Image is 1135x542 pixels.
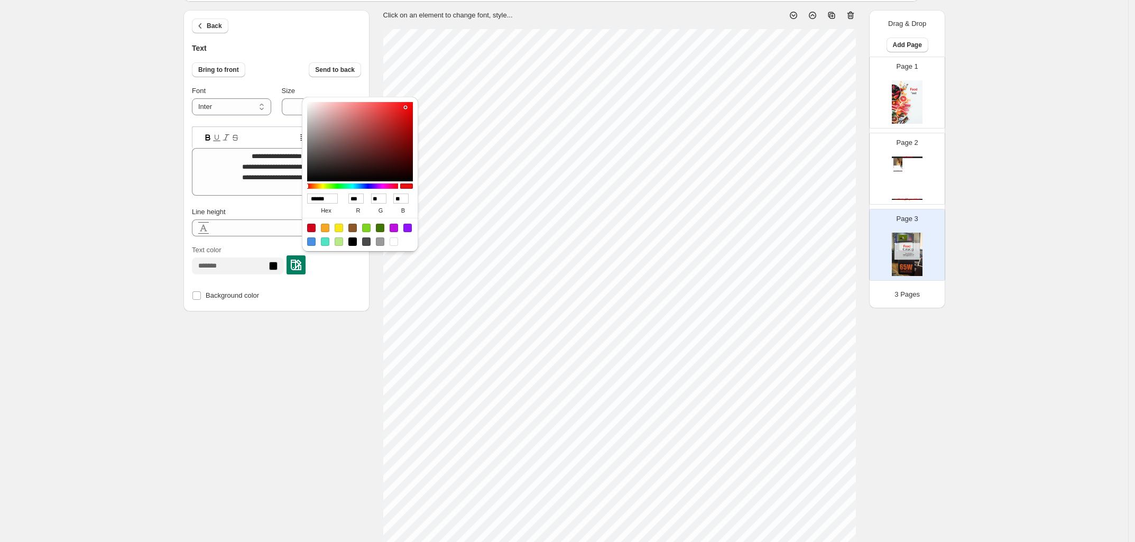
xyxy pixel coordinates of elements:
[371,204,390,218] label: g
[362,237,371,246] div: #4A4A4A
[192,44,207,52] span: Text
[893,41,922,49] span: Add Page
[348,204,367,218] label: r
[892,157,922,158] div: test Catalog
[894,289,920,300] p: 3 Pages
[390,224,398,232] div: #BD10E0
[207,22,222,30] span: Back
[192,19,228,33] button: Back
[307,224,316,232] div: #D0021B
[335,224,343,232] div: #F8E71C
[403,224,412,232] div: #9013FE
[892,199,922,200] div: test Catalog | Page undefined
[321,237,329,246] div: #50E3C2
[307,237,316,246] div: #4A90E2
[348,237,357,246] div: #000000
[192,87,206,95] span: Font
[307,204,346,218] label: hex
[309,62,361,77] button: Send to back
[192,62,245,77] button: Bring to front
[892,233,922,276] img: cover page
[869,57,945,128] div: Page 1cover page
[321,224,329,232] div: #F5A623
[897,137,918,148] p: Page 2
[376,237,384,246] div: #9B9B9B
[893,158,902,165] img: primaryImage
[198,66,239,74] span: Bring to front
[376,224,384,232] div: #417505
[291,260,301,270] img: colorPickerImg
[315,66,355,74] span: Send to back
[893,171,902,172] div: BUY NOW
[869,209,945,281] div: Page 3cover page
[901,168,902,169] img: barcode
[383,10,513,21] p: Click on an element to change font, style...
[390,237,398,246] div: #FFFFFF
[282,87,295,95] span: Size
[192,246,222,254] span: Text color
[393,204,412,218] label: b
[192,208,226,216] span: Line height
[897,214,918,224] p: Page 3
[888,19,926,29] p: Drag & Drop
[900,166,902,167] img: qrcode
[206,291,259,299] span: Background color
[335,237,343,246] div: #B8E986
[892,80,922,124] img: cover page
[869,133,945,205] div: Page 2test CatalogprimaryImageqrcodebarcode#1hide from storeStock Quantity: 40SKU: nullWeight: 0T...
[887,38,928,52] button: Add Page
[348,224,357,232] div: #8B572A
[897,61,918,72] p: Page 1
[899,170,902,171] div: R 0.00
[362,224,371,232] div: #7ED321
[893,166,900,166] div: #1hide from store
